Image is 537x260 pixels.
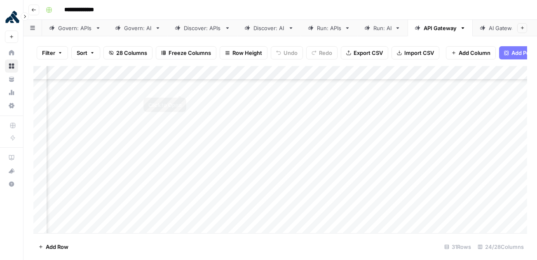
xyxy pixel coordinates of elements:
[5,164,18,177] button: What's new?
[373,24,392,32] div: Run: AI
[284,49,298,57] span: Undo
[5,9,20,24] img: Kong Logo
[253,24,285,32] div: Discover: AI
[341,46,388,59] button: Export CSV
[42,49,55,57] span: Filter
[124,24,152,32] div: Govern: AI
[71,46,100,59] button: Sort
[169,49,211,57] span: Freeze Columns
[5,73,18,86] a: Your Data
[77,49,87,57] span: Sort
[42,20,108,36] a: Govern: APIs
[473,20,535,36] a: AI Gateway
[58,24,92,32] div: Govern: APIs
[220,46,267,59] button: Row Height
[424,24,457,32] div: API Gateway
[33,240,73,253] button: Add Row
[5,46,18,59] a: Home
[441,240,474,253] div: 31 Rows
[306,46,338,59] button: Redo
[37,46,68,59] button: Filter
[404,49,434,57] span: Import CSV
[232,49,262,57] span: Row Height
[301,20,357,36] a: Run: APIs
[271,46,303,59] button: Undo
[156,46,216,59] button: Freeze Columns
[474,240,527,253] div: 24/28 Columns
[357,20,408,36] a: Run: AI
[103,46,152,59] button: 28 Columns
[46,243,68,251] span: Add Row
[5,177,18,191] button: Help + Support
[5,86,18,99] a: Usage
[237,20,301,36] a: Discover: AI
[5,59,18,73] a: Browse
[108,20,168,36] a: Govern: AI
[317,24,341,32] div: Run: APIs
[319,49,332,57] span: Redo
[354,49,383,57] span: Export CSV
[459,49,490,57] span: Add Column
[5,7,18,27] button: Workspace: Kong
[5,151,18,164] a: AirOps Academy
[446,46,496,59] button: Add Column
[184,24,221,32] div: Discover: APIs
[116,49,147,57] span: 28 Columns
[489,24,518,32] div: AI Gateway
[5,99,18,112] a: Settings
[408,20,473,36] a: API Gateway
[168,20,237,36] a: Discover: APIs
[392,46,439,59] button: Import CSV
